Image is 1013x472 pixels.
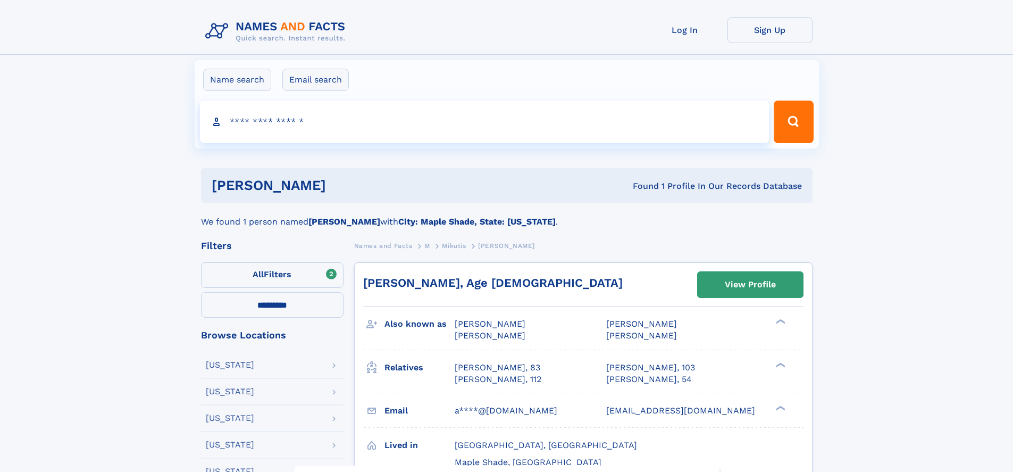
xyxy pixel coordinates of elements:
[442,242,466,250] span: Mikutis
[354,239,413,252] a: Names and Facts
[384,436,455,454] h3: Lived in
[201,241,344,251] div: Filters
[206,387,254,396] div: [US_STATE]
[363,276,623,289] a: [PERSON_NAME], Age [DEMOGRAPHIC_DATA]
[773,318,786,325] div: ❯
[606,362,695,374] a: [PERSON_NAME], 103
[384,315,455,333] h3: Also known as
[455,362,540,374] a: [PERSON_NAME], 83
[308,217,380,227] b: [PERSON_NAME]
[642,17,727,43] a: Log In
[698,272,803,297] a: View Profile
[424,239,430,252] a: M
[384,359,455,377] h3: Relatives
[442,239,466,252] a: Mikutis
[201,17,354,46] img: Logo Names and Facts
[455,457,601,467] span: Maple Shade, [GEOGRAPHIC_DATA]
[606,330,677,341] span: [PERSON_NAME]
[398,217,556,227] b: City: Maple Shade, State: [US_STATE]
[206,414,254,423] div: [US_STATE]
[201,262,344,288] label: Filters
[206,361,254,369] div: [US_STATE]
[455,440,637,450] span: [GEOGRAPHIC_DATA], [GEOGRAPHIC_DATA]
[455,374,541,385] a: [PERSON_NAME], 112
[455,319,525,329] span: [PERSON_NAME]
[606,405,755,416] span: [EMAIL_ADDRESS][DOMAIN_NAME]
[424,242,430,250] span: M
[479,180,802,192] div: Found 1 Profile In Our Records Database
[201,330,344,340] div: Browse Locations
[384,402,455,420] h3: Email
[201,203,813,228] div: We found 1 person named with .
[606,374,692,385] a: [PERSON_NAME], 54
[478,242,535,250] span: [PERSON_NAME]
[200,101,769,143] input: search input
[212,179,480,192] h1: [PERSON_NAME]
[774,101,813,143] button: Search Button
[727,17,813,43] a: Sign Up
[606,319,677,329] span: [PERSON_NAME]
[455,330,525,341] span: [PERSON_NAME]
[773,361,786,368] div: ❯
[203,69,271,91] label: Name search
[773,404,786,411] div: ❯
[725,272,776,297] div: View Profile
[253,269,264,279] span: All
[206,441,254,449] div: [US_STATE]
[282,69,349,91] label: Email search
